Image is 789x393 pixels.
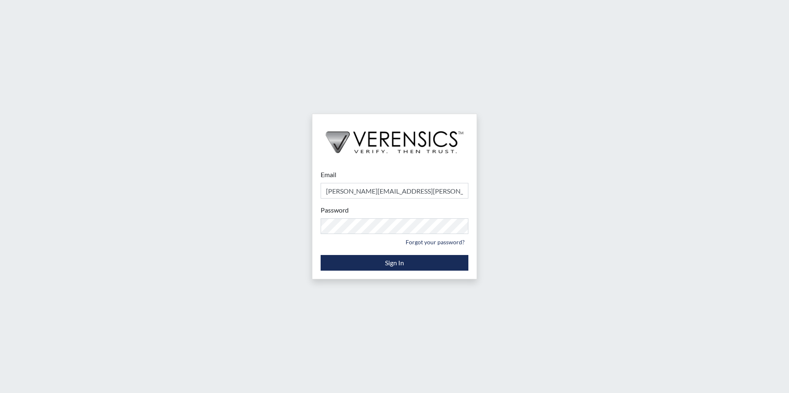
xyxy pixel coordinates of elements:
label: Password [321,205,349,215]
img: logo-wide-black.2aad4157.png [312,114,477,162]
label: Email [321,170,336,180]
button: Sign In [321,255,468,271]
input: Email [321,183,468,199]
a: Forgot your password? [402,236,468,248]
